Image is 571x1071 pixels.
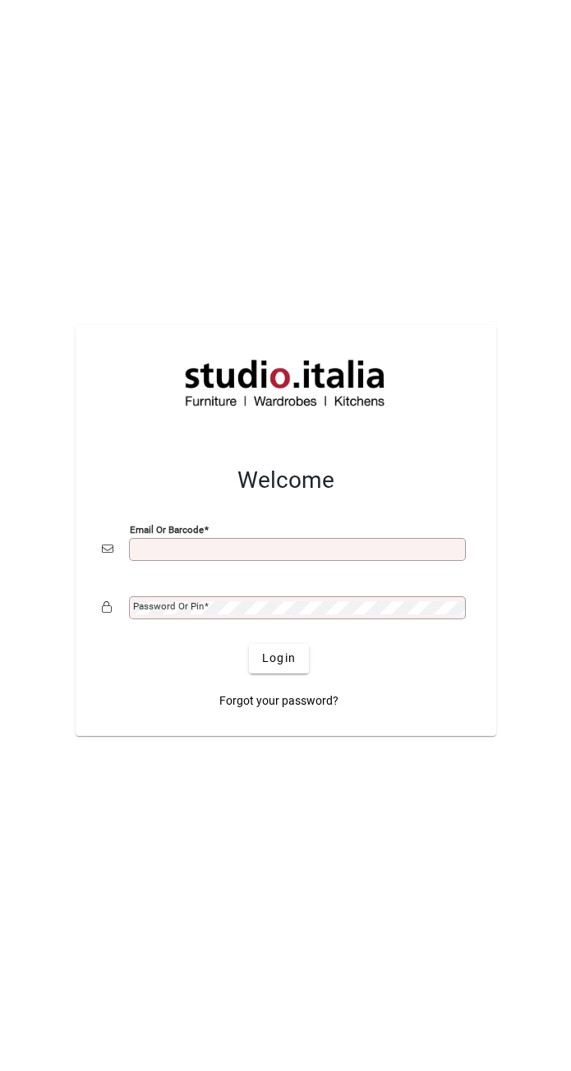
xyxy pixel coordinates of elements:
[213,687,345,716] a: Forgot your password?
[133,600,204,612] mat-label: Password or Pin
[262,650,296,667] span: Login
[130,523,204,535] mat-label: Email or Barcode
[102,467,470,494] h2: Welcome
[249,644,309,673] button: Login
[219,692,338,710] span: Forgot your password?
